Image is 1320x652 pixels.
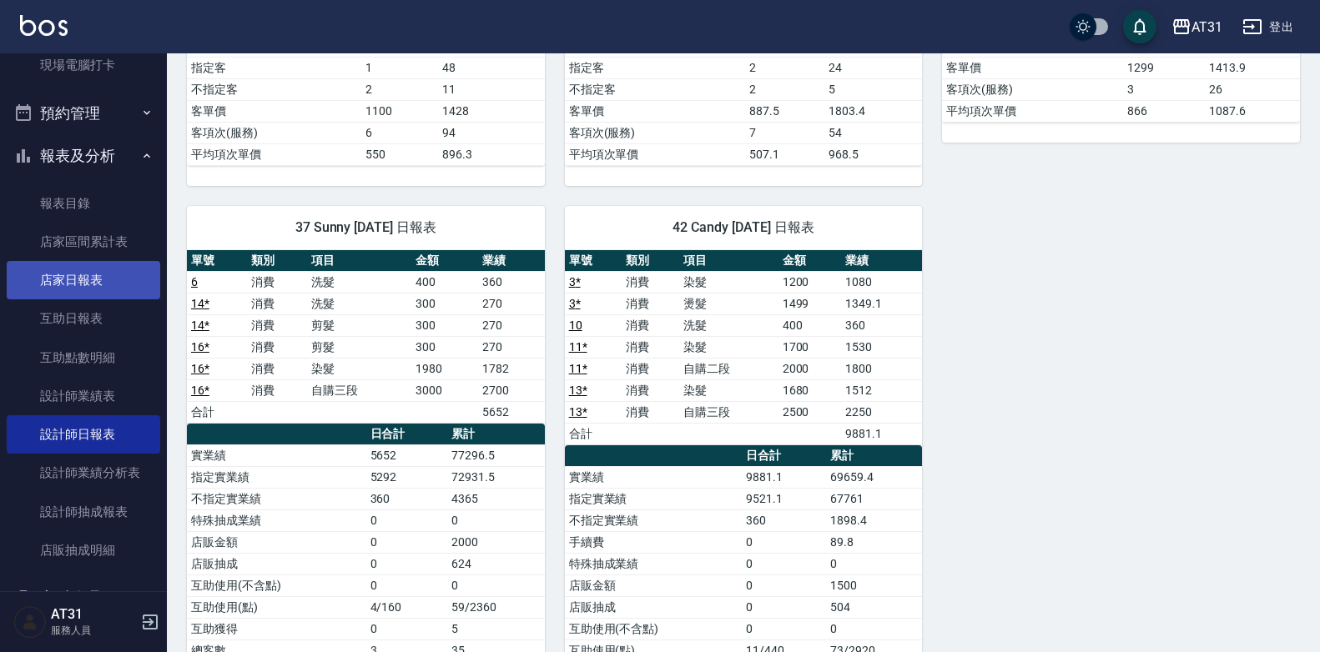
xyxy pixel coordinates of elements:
[191,275,198,288] a: 6
[366,488,448,509] td: 360
[622,293,679,314] td: 消費
[447,553,544,574] td: 624
[565,553,743,574] td: 特殊抽成業績
[826,466,922,488] td: 69659.4
[247,271,307,293] td: 消費
[187,250,247,272] th: 單號
[187,444,366,466] td: 實業績
[778,293,842,314] td: 1499
[187,401,247,423] td: 合計
[841,293,922,314] td: 1349.1
[361,57,438,78] td: 1
[7,92,160,135] button: 預約管理
[187,488,366,509] td: 不指定實業績
[247,293,307,314] td: 消費
[7,184,160,223] a: 報表目錄
[742,531,826,553] td: 0
[1205,100,1299,122] td: 1087.6
[742,553,826,574] td: 0
[51,606,136,623] h5: AT31
[361,143,438,165] td: 550
[585,219,903,236] span: 42 Candy [DATE] 日報表
[187,250,545,424] table: a dense table
[742,509,826,531] td: 360
[1192,17,1222,38] div: AT31
[478,314,545,336] td: 270
[778,314,842,336] td: 400
[1123,57,1206,78] td: 1299
[478,379,545,401] td: 2700
[207,219,525,236] span: 37 Sunny [DATE] 日報表
[366,553,448,574] td: 0
[778,401,842,423] td: 2500
[778,336,842,358] td: 1700
[622,250,679,272] th: 類別
[247,379,307,401] td: 消費
[411,336,478,358] td: 300
[447,531,544,553] td: 2000
[778,271,842,293] td: 1200
[742,445,826,467] th: 日合計
[565,57,745,78] td: 指定客
[187,466,366,488] td: 指定實業績
[307,336,411,358] td: 剪髮
[247,358,307,379] td: 消費
[742,596,826,618] td: 0
[565,574,743,596] td: 店販金額
[361,122,438,143] td: 6
[438,143,544,165] td: 896.3
[565,78,745,100] td: 不指定客
[366,424,448,445] th: 日合計
[7,454,160,492] a: 設計師業績分析表
[826,531,922,553] td: 89.8
[565,143,745,165] td: 平均項次單價
[1205,57,1299,78] td: 1413.9
[187,531,366,553] td: 店販金額
[841,250,922,272] th: 業績
[826,574,922,596] td: 1500
[826,509,922,531] td: 1898.4
[7,415,160,454] a: 設計師日報表
[841,379,922,401] td: 1512
[7,576,160,619] button: 客戶管理
[187,100,361,122] td: 客單價
[826,445,922,467] th: 累計
[7,46,160,84] a: 現場電腦打卡
[565,596,743,618] td: 店販抽成
[447,574,544,596] td: 0
[307,314,411,336] td: 剪髮
[565,250,923,445] table: a dense table
[307,358,411,379] td: 染髮
[478,336,545,358] td: 270
[841,423,922,444] td: 9881.1
[679,250,778,272] th: 項目
[7,299,160,338] a: 互助日報表
[307,250,411,272] th: 項目
[366,444,448,466] td: 5652
[438,100,544,122] td: 1428
[7,134,160,178] button: 報表及分析
[565,423,622,444] td: 合計
[307,379,411,401] td: 自購三段
[187,618,366,639] td: 互助獲得
[826,596,922,618] td: 504
[622,271,679,293] td: 消費
[622,379,679,401] td: 消費
[565,531,743,553] td: 手續費
[622,314,679,336] td: 消費
[778,379,842,401] td: 1680
[745,122,824,143] td: 7
[20,15,68,36] img: Logo
[411,271,478,293] td: 400
[361,100,438,122] td: 1100
[679,401,778,423] td: 自購三段
[411,293,478,314] td: 300
[187,143,361,165] td: 平均項次單價
[565,466,743,488] td: 實業績
[13,605,47,639] img: Person
[569,318,582,332] a: 10
[51,623,136,638] p: 服務人員
[824,100,922,122] td: 1803.4
[411,250,478,272] th: 金額
[824,143,922,165] td: 968.5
